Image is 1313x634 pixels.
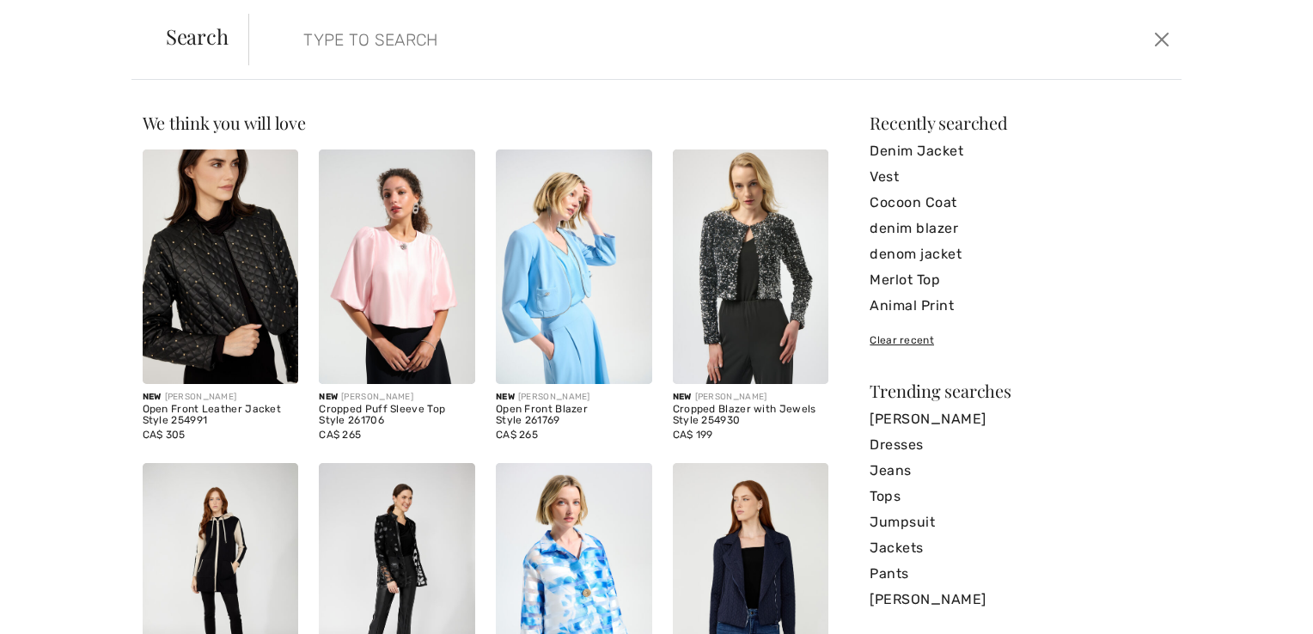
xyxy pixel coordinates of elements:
[1149,26,1175,53] button: Close
[870,267,1170,293] a: Merlot Top
[143,404,299,428] div: Open Front Leather Jacket Style 254991
[496,391,652,404] div: [PERSON_NAME]
[870,406,1170,432] a: [PERSON_NAME]
[319,391,475,404] div: [PERSON_NAME]
[496,149,652,384] img: Open Front Blazer Style 261769. Sky blue
[870,164,1170,190] a: Vest
[673,391,829,404] div: [PERSON_NAME]
[870,293,1170,319] a: Animal Print
[870,509,1170,535] a: Jumpsuit
[870,241,1170,267] a: denom jacket
[673,404,829,428] div: Cropped Blazer with Jewels Style 254930
[143,391,299,404] div: [PERSON_NAME]
[143,149,299,384] img: Open Front Leather Jacket Style 254991. Black
[673,149,829,384] img: Cropped Blazer with Jewels Style 254930. Black/Silver
[166,26,229,46] span: Search
[319,392,338,402] span: New
[870,484,1170,509] a: Tops
[496,392,515,402] span: New
[870,332,1170,348] div: Clear recent
[496,429,538,441] span: CA$ 265
[143,392,162,402] span: New
[870,138,1170,164] a: Denim Jacket
[870,458,1170,484] a: Jeans
[673,429,713,441] span: CA$ 199
[870,216,1170,241] a: denim blazer
[870,114,1170,131] div: Recently searched
[870,432,1170,458] a: Dresses
[143,111,306,134] span: We think you will love
[870,587,1170,613] a: [PERSON_NAME]
[319,404,475,428] div: Cropped Puff Sleeve Top Style 261706
[290,14,934,65] input: TYPE TO SEARCH
[143,429,186,441] span: CA$ 305
[673,392,692,402] span: New
[319,149,475,384] img: Cropped Puff Sleeve Top Style 261706. Petal pink
[39,12,74,27] span: Help
[496,404,652,428] div: Open Front Blazer Style 261769
[870,535,1170,561] a: Jackets
[870,382,1170,399] div: Trending searches
[870,561,1170,587] a: Pants
[319,429,361,441] span: CA$ 265
[870,190,1170,216] a: Cocoon Coat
